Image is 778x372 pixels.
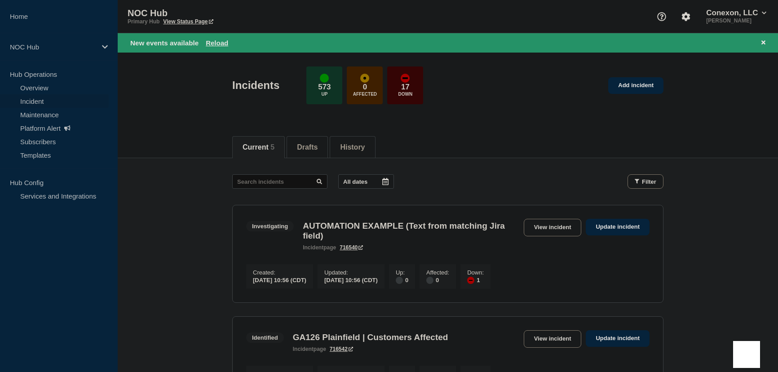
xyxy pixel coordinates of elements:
p: Affected [353,92,377,97]
a: Add incident [608,77,663,94]
p: 17 [401,83,410,92]
a: View incident [524,330,582,348]
p: [PERSON_NAME] [704,18,768,24]
button: Current 5 [243,143,274,151]
button: Support [652,7,671,26]
span: Identified [246,332,284,343]
p: Updated : [324,269,378,276]
a: 716542 [330,346,353,352]
button: Reload [206,39,228,47]
p: page [303,244,336,251]
p: NOC Hub [10,43,96,51]
button: All dates [338,174,394,189]
p: Primary Hub [128,18,159,25]
button: Drafts [297,143,318,151]
p: All dates [343,178,367,185]
div: 0 [396,276,408,284]
iframe: Help Scout Beacon - Open [733,341,760,368]
span: Investigating [246,221,294,231]
p: Down : [467,269,484,276]
button: Account settings [676,7,695,26]
div: [DATE] 10:56 (CDT) [253,276,306,283]
h3: AUTOMATION EXAMPLE (Text from matching Jira field) [303,221,519,241]
span: incident [293,346,314,352]
a: 716540 [340,244,363,251]
button: Filter [628,174,663,189]
div: disabled [396,277,403,284]
p: Up [321,92,327,97]
p: 573 [318,83,331,92]
button: History [340,143,365,151]
div: disabled [426,277,433,284]
a: Update incident [586,219,650,235]
span: 5 [270,143,274,151]
p: NOC Hub [128,8,307,18]
a: Update incident [586,330,650,347]
h3: GA126 Plainfield | Customers Affected [293,332,448,342]
p: Down [398,92,413,97]
div: 1 [467,276,484,284]
span: New events available [130,39,199,47]
p: Affected : [426,269,449,276]
div: down [401,74,410,83]
div: down [467,277,474,284]
div: [DATE] 10:56 (CDT) [324,276,378,283]
div: up [320,74,329,83]
input: Search incidents [232,174,327,189]
div: 0 [426,276,449,284]
span: Filter [642,178,656,185]
p: Created : [253,269,306,276]
p: page [293,346,326,352]
span: incident [303,244,323,251]
p: Up : [396,269,408,276]
p: 0 [363,83,367,92]
div: affected [360,74,369,83]
h1: Incidents [232,79,279,92]
a: View Status Page [163,18,213,25]
a: View incident [524,219,582,236]
button: Conexon, LLC [704,9,768,18]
